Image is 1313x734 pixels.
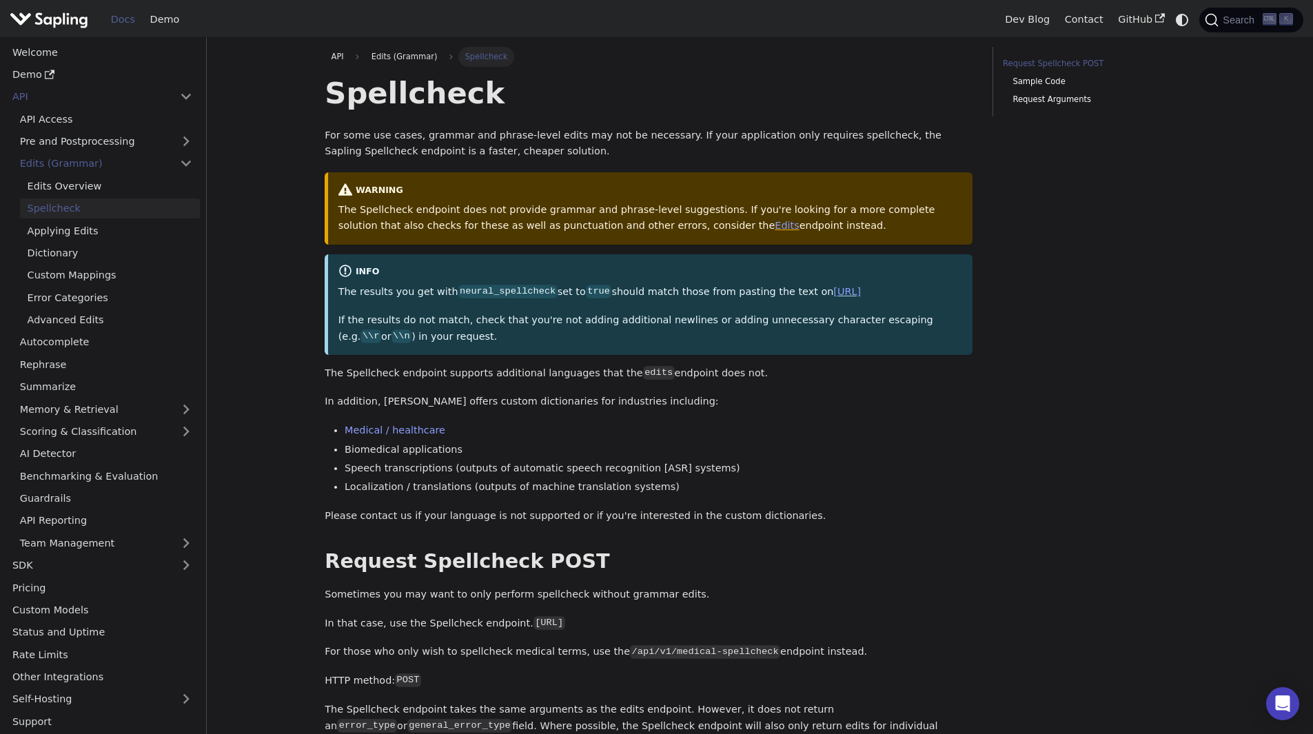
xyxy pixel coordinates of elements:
a: Edits (Grammar) [12,154,200,174]
a: Support [5,711,200,731]
a: AI Detector [12,444,200,464]
button: Expand sidebar category 'SDK' [172,555,200,575]
a: Dev Blog [997,9,1057,30]
code: neural_spellcheck [458,285,558,298]
img: Sapling.ai [10,10,88,30]
a: Status and Uptime [5,622,200,642]
li: Speech transcriptions (outputs of automatic speech recognition [ASR] systems) [345,460,973,477]
a: Memory & Retrieval [12,399,200,419]
a: Custom Models [5,600,200,620]
a: Rate Limits [5,644,200,664]
p: Please contact us if your language is not supported or if you're interested in the custom diction... [325,508,973,524]
a: Self-Hosting [5,689,200,709]
code: /api/v1/medical-spellcheck [630,645,780,659]
code: \\r [360,329,380,343]
a: API Access [12,109,200,129]
kbd: K [1279,13,1293,26]
a: Team Management [12,533,200,553]
a: Custom Mappings [20,265,200,285]
a: Pre and Postprocessing [12,132,200,152]
code: \\n [391,329,411,343]
a: Spellcheck [20,198,200,218]
h2: Request Spellcheck POST [325,549,973,574]
div: Open Intercom Messenger [1266,687,1299,720]
button: Switch between dark and light mode (currently system mode) [1172,10,1192,30]
a: Other Integrations [5,667,200,687]
p: HTTP method: [325,673,973,689]
a: Edits Overview [20,176,200,196]
a: Error Categories [20,287,200,307]
span: Edits (Grammar) [365,47,443,66]
a: API [325,47,350,66]
code: [URL] [533,616,565,630]
a: Sample Code [1012,75,1185,88]
p: In that case, use the Spellcheck endpoint. [325,615,973,632]
a: Rephrase [12,354,200,374]
nav: Breadcrumbs [325,47,973,66]
span: Search [1219,14,1263,26]
a: Demo [5,65,200,85]
a: Sapling.ai [10,10,93,30]
li: Localization / translations (outputs of machine translation systems) [345,479,973,496]
div: info [338,264,963,281]
a: GitHub [1110,9,1172,30]
a: Benchmarking & Evaluation [12,466,200,486]
p: The Spellcheck endpoint does not provide grammar and phrase-level suggestions. If you're looking ... [338,202,963,235]
code: error_type [337,719,397,733]
a: API Reporting [12,511,200,531]
a: Docs [103,9,143,30]
div: warning [338,183,963,199]
a: Guardrails [12,489,200,509]
a: Summarize [12,377,200,397]
a: SDK [5,555,172,575]
button: Collapse sidebar category 'API' [172,87,200,107]
a: Dictionary [20,243,200,263]
a: Medical / healthcare [345,425,445,436]
a: Applying Edits [20,221,200,241]
code: general_error_type [407,719,512,733]
p: For those who only wish to spellcheck medical terms, use the endpoint instead. [325,644,973,660]
code: edits [643,366,675,380]
p: The Spellcheck endpoint supports additional languages that the endpoint does not. [325,365,973,382]
a: Request Spellcheck POST [1003,57,1190,70]
a: Edits [775,220,799,231]
p: Sometimes you may want to only perform spellcheck without grammar edits. [325,587,973,603]
code: POST [395,673,421,687]
button: Search (Ctrl+K) [1199,8,1303,32]
h1: Spellcheck [325,74,973,112]
a: Request Arguments [1012,93,1185,106]
a: Autocomplete [12,332,200,352]
a: Contact [1057,9,1111,30]
a: Pricing [5,578,200,598]
a: Demo [143,9,187,30]
span: API [332,52,344,61]
a: Scoring & Classification [12,422,200,442]
p: In addition, [PERSON_NAME] offers custom dictionaries for industries including: [325,394,973,410]
p: If the results do not match, check that you're not adding additional newlines or adding unnecessa... [338,312,963,345]
a: Welcome [5,42,200,62]
p: The results you get with set to should match those from pasting the text on [338,284,963,300]
span: Spellcheck [458,47,513,66]
a: Advanced Edits [20,310,200,330]
a: API [5,87,172,107]
p: For some use cases, grammar and phrase-level edits may not be necessary. If your application only... [325,128,973,161]
a: [URL] [833,286,861,297]
code: true [586,285,612,298]
li: Biomedical applications [345,442,973,458]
